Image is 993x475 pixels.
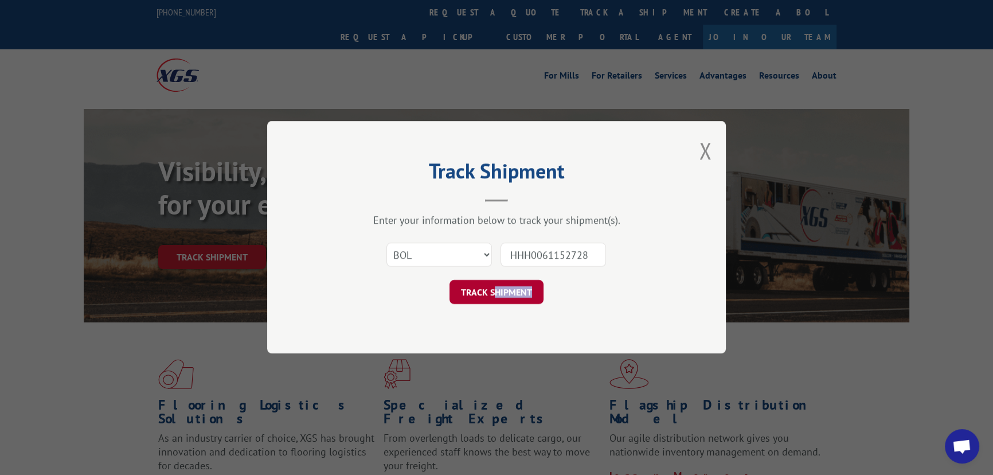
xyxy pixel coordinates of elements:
button: Close modal [699,135,711,166]
div: Enter your information below to track your shipment(s). [325,214,668,227]
button: TRACK SHIPMENT [449,281,544,305]
div: Open chat [945,429,979,464]
input: Number(s) [501,243,606,267]
h2: Track Shipment [325,163,668,185]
